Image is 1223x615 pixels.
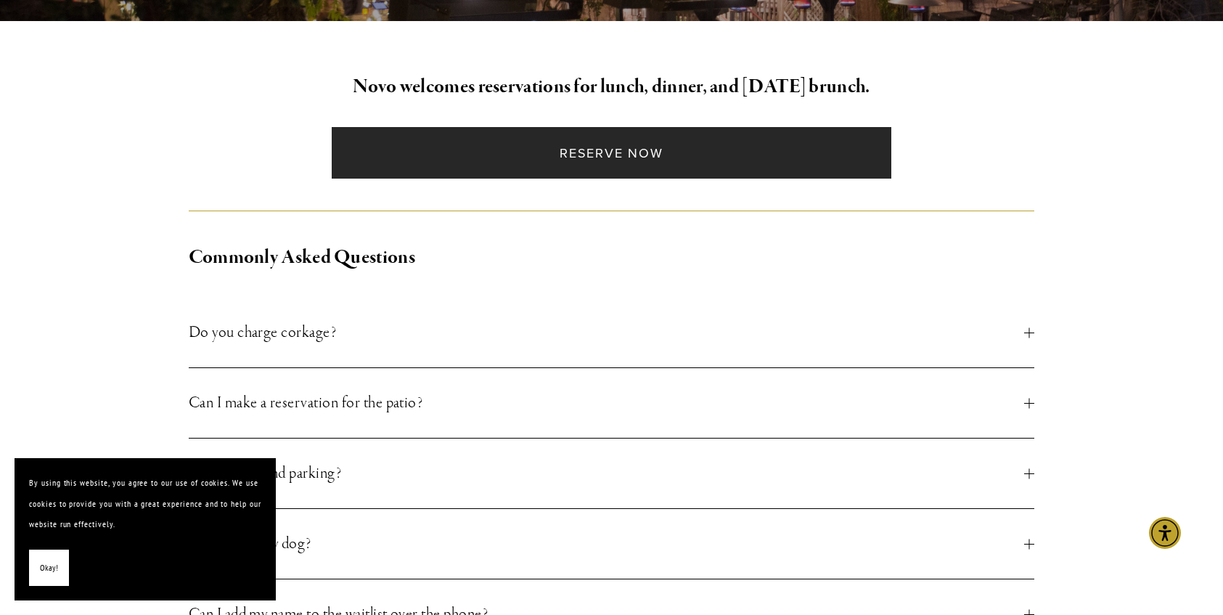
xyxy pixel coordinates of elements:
a: Reserve Now [332,127,891,179]
h2: Commonly Asked Questions [189,243,1035,273]
span: Can I make a reservation for the patio? [189,390,1025,416]
span: Where do I find parking? [189,460,1025,486]
span: Can I bring my dog? [189,531,1025,557]
button: Do you charge corkage? [189,298,1035,367]
div: Accessibility Menu [1149,517,1181,549]
button: Okay! [29,550,69,587]
section: Cookie banner [15,458,276,600]
span: Okay! [40,558,58,579]
button: Can I make a reservation for the patio? [189,368,1035,438]
p: By using this website, you agree to our use of cookies. We use cookies to provide you with a grea... [29,473,261,535]
span: Do you charge corkage? [189,319,1025,346]
button: Where do I find parking? [189,439,1035,508]
button: Can I bring my dog? [189,509,1035,579]
h2: Novo welcomes reservations for lunch, dinner, and [DATE] brunch. [189,72,1035,102]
